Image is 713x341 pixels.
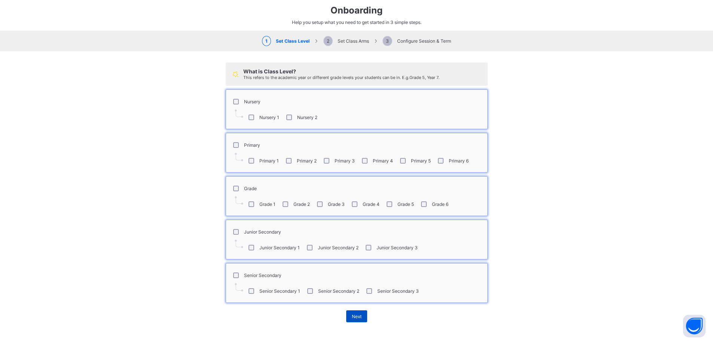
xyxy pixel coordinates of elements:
[235,153,243,161] img: pointer.7d5efa4dba55a2dde3e22c45d215a0de.svg
[383,38,451,44] span: Configure Session & Term
[244,229,281,235] label: Junior Secondary
[259,288,300,294] label: Senior Secondary 1
[293,201,310,207] label: Grade 2
[244,186,257,191] label: Grade
[244,142,260,148] label: Primary
[297,158,317,164] label: Primary 2
[235,196,243,205] img: pointer.7d5efa4dba55a2dde3e22c45d215a0de.svg
[377,245,418,250] label: Junior Secondary 3
[292,19,421,25] span: Help you setup what you need to get started in 3 simple steps.
[259,158,279,164] label: Primary 1
[352,314,362,319] span: Next
[244,99,260,104] label: Nursery
[373,158,393,164] label: Primary 4
[235,240,243,248] img: pointer.7d5efa4dba55a2dde3e22c45d215a0de.svg
[383,36,392,46] span: 3
[318,288,359,294] label: Senior Secondary 2
[318,245,359,250] label: Junior Secondary 2
[449,158,469,164] label: Primary 6
[262,36,271,46] span: 1
[363,201,380,207] label: Grade 4
[323,38,369,44] span: Set Class Arms
[683,315,706,337] button: Open asap
[259,201,275,207] label: Grade 1
[297,115,317,120] label: Nursery 2
[243,75,439,80] span: This refers to the academic year or different grade levels your students can be in. E.g. Grade 5,...
[397,201,414,207] label: Grade 5
[243,68,296,74] span: What is Class Level?
[335,158,355,164] label: Primary 3
[432,201,448,207] label: Grade 6
[259,245,300,250] label: Junior Secondary 1
[259,115,279,120] label: Nursery 1
[330,5,383,16] span: Onboarding
[262,38,310,44] span: Set Class Level
[235,109,243,118] img: pointer.7d5efa4dba55a2dde3e22c45d215a0de.svg
[411,158,431,164] label: Primary 5
[377,288,419,294] label: Senior Secondary 3
[244,273,281,278] label: Senior Secondary
[328,201,345,207] label: Grade 3
[235,283,243,292] img: pointer.7d5efa4dba55a2dde3e22c45d215a0de.svg
[323,36,333,46] span: 2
